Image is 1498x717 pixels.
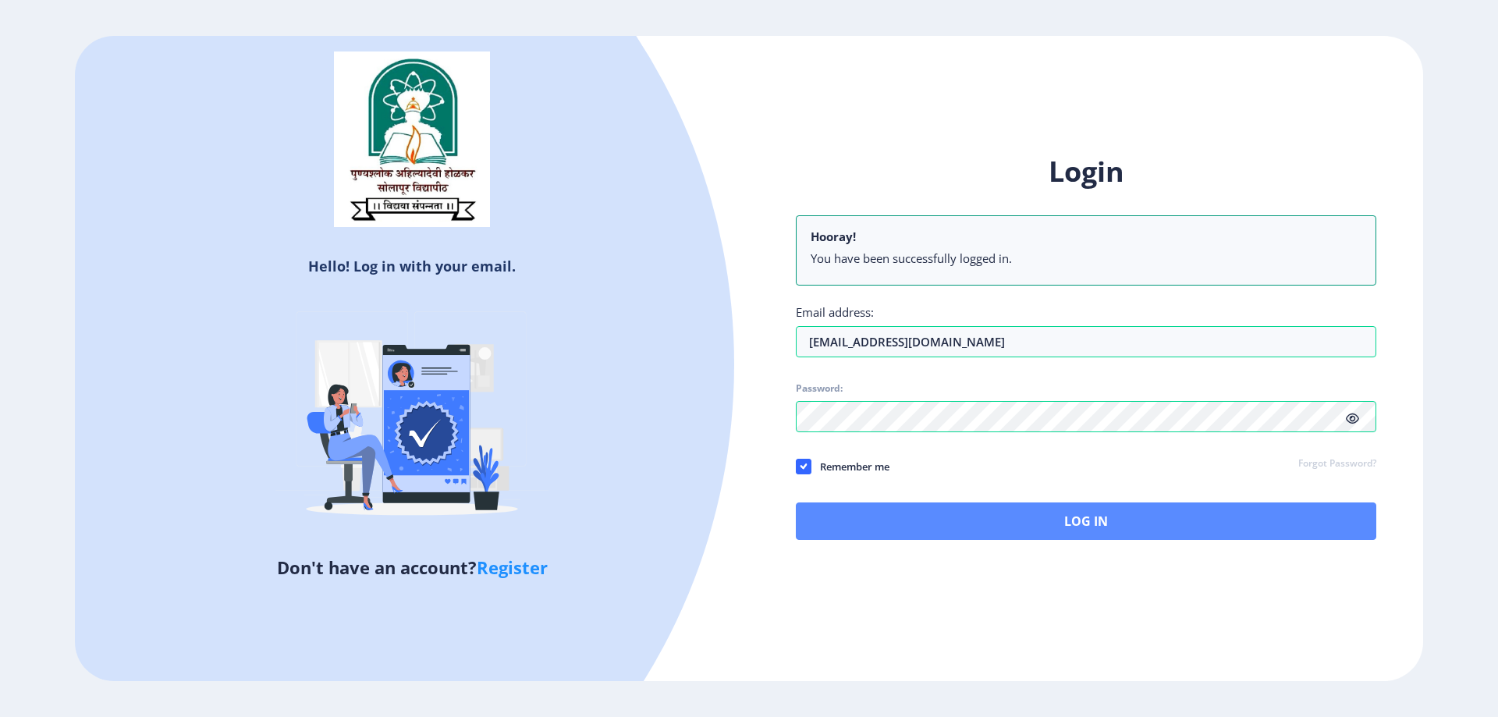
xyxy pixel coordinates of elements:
a: Forgot Password? [1298,457,1376,471]
label: Password: [796,382,843,395]
label: Email address: [796,304,874,320]
a: Register [477,555,548,579]
li: You have been successfully logged in. [811,250,1361,266]
input: Email address [796,326,1376,357]
h5: Don't have an account? [87,555,737,580]
img: sulogo.png [334,51,490,228]
button: Log In [796,502,1376,540]
h1: Login [796,153,1376,190]
span: Remember me [811,457,889,476]
b: Hooray! [811,229,856,244]
img: Verified-rafiki.svg [275,282,548,555]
